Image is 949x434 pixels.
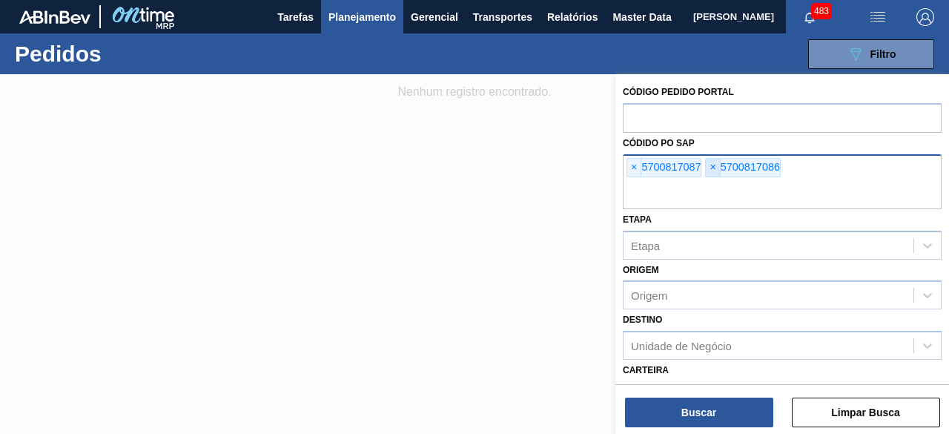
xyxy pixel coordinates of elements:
[623,87,734,97] label: Código Pedido Portal
[411,8,458,26] span: Gerencial
[808,39,934,69] button: Filtro
[612,8,671,26] span: Master Data
[631,340,732,352] div: Unidade de Negócio
[631,239,660,251] div: Etapa
[623,315,662,325] label: Destino
[916,8,934,26] img: Logout
[631,289,667,302] div: Origem
[706,159,720,177] span: ×
[277,8,314,26] span: Tarefas
[328,8,396,26] span: Planejamento
[705,158,780,177] div: 5700817086
[623,365,669,375] label: Carteira
[19,10,90,24] img: TNhmsLtSVTkK8tSr43FrP2fwEKptu5GPRR3wAAAABJRU5ErkJggg==
[547,8,598,26] span: Relatórios
[15,45,219,62] h1: Pedidos
[473,8,532,26] span: Transportes
[869,8,887,26] img: userActions
[623,265,659,275] label: Origem
[623,214,652,225] label: Etapa
[811,3,832,19] span: 483
[627,159,641,177] span: ×
[786,7,833,27] button: Notificações
[870,48,896,60] span: Filtro
[626,158,701,177] div: 5700817087
[623,138,695,148] label: Códido PO SAP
